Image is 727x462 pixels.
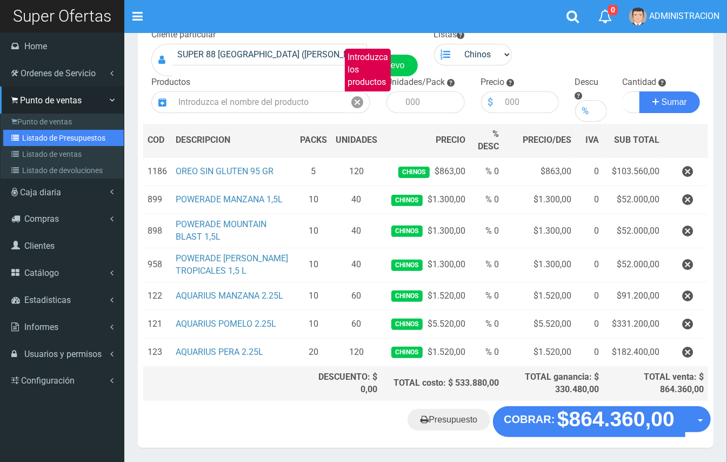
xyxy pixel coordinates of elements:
span: Compras [24,214,59,224]
span: Chinos [391,226,422,237]
span: Chinos [398,167,429,178]
td: 10 [296,214,331,248]
a: POWERADE [PERSON_NAME] TROPICALES 1,5 L [176,253,288,276]
input: 000 [400,91,464,113]
td: % 0 [470,248,504,282]
td: 0 [576,186,604,214]
a: Punto de ventas [3,114,124,130]
label: Listas [434,29,465,41]
th: PACKS [296,124,331,158]
label: Unidades/Pack [386,76,445,89]
td: 120 [331,338,382,366]
td: 40 [331,248,382,282]
td: 0 [576,248,604,282]
td: 10 [296,248,331,282]
input: Cantidad [622,91,641,113]
span: Sumar [662,97,687,107]
span: Catálogo [24,268,59,278]
a: Listado de devoluciones [3,162,124,179]
td: $103.560,00 [603,157,664,186]
span: Chinos [391,347,422,358]
td: 40 [331,214,382,248]
span: Super Ofertas [13,6,111,25]
td: % 0 [470,157,504,186]
td: 899 [143,186,171,214]
span: Home [24,41,47,51]
td: % 0 [470,310,504,338]
td: $1.300,00 [503,248,576,282]
td: $5.520,00 [503,310,576,338]
label: Introduzca los productos [345,49,391,91]
td: 122 [143,282,171,310]
td: 60 [331,310,382,338]
td: $863,00 [503,157,576,186]
label: Descu [575,76,599,89]
td: $52.000,00 [603,186,664,214]
a: POWERADE MANZANA 1,5L [176,194,283,204]
a: AQUARIUS PERA 2.25L [176,347,263,357]
a: POWERADE MOUNTAIN BLAST 1,5L [176,219,266,242]
input: Introduzca el nombre del producto [173,91,345,113]
td: $5.520,00 [382,310,470,338]
a: AQUARIUS POMELO 2.25L [176,319,276,329]
span: Configuración [21,375,75,386]
span: Caja diaria [20,187,61,197]
span: IVA [585,135,599,145]
td: 10 [296,282,331,310]
td: 0 [576,338,604,366]
div: TOTAL ganancia: $ 330.480,00 [508,371,599,396]
th: UNIDADES [331,124,382,158]
a: Listado de Presupuestos [3,130,124,146]
td: 5 [296,157,331,186]
td: $1.520,00 [382,338,470,366]
span: CRIPCION [191,135,230,145]
td: 10 [296,310,331,338]
td: $1.520,00 [382,282,470,310]
span: SUB TOTAL [614,134,659,147]
td: $1.520,00 [503,282,576,310]
td: 898 [143,214,171,248]
a: AQUARIUS MANZANA 2.25L [176,291,283,301]
span: PRECIO [436,134,466,147]
td: $863,00 [382,157,470,186]
th: DES [171,124,296,158]
td: $52.000,00 [603,248,664,282]
td: 10 [296,186,331,214]
span: Ordenes de Servicio [21,68,96,78]
a: Listado de ventas [3,146,124,162]
strong: $864.360,00 [557,408,675,431]
a: OREO SIN GLUTEN 95 GR [176,166,274,176]
label: Cliente particular [151,29,216,41]
td: $1.300,00 [382,248,470,282]
td: % 0 [470,338,504,366]
td: 123 [143,338,171,366]
td: 60 [331,282,382,310]
span: Punto de ventas [20,95,82,105]
td: 121 [143,310,171,338]
span: Informes [24,322,58,332]
div: % [575,100,596,122]
td: 120 [331,157,382,186]
td: $1.300,00 [503,214,576,248]
div: TOTAL costo: $ 533.880,00 [386,377,499,390]
span: ADMINISTRACION [649,11,719,21]
td: $91.200,00 [603,282,664,310]
td: $52.000,00 [603,214,664,248]
span: PRECIO/DES [523,135,571,145]
strong: COBRAR: [504,413,555,425]
td: $1.520,00 [503,338,576,366]
div: DESCUENTO: $ 0,00 [300,371,377,396]
td: % 0 [470,214,504,248]
span: Chinos [391,319,422,330]
td: $182.400,00 [603,338,664,366]
input: 000 [500,91,559,113]
td: $1.300,00 [382,214,470,248]
td: 1186 [143,157,171,186]
td: % 0 [470,186,504,214]
a: Nuevo [366,55,417,76]
span: % DESC [478,129,499,151]
span: Usuarios y permisos [24,349,102,359]
label: Precio [481,76,505,89]
td: 40 [331,186,382,214]
span: Chinos [391,291,422,302]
